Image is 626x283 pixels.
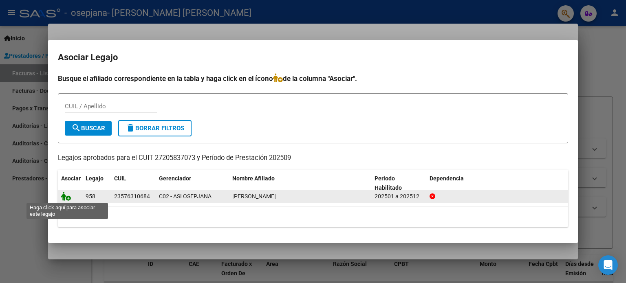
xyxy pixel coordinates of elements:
datatable-header-cell: Legajo [82,170,111,197]
span: Asociar [61,175,81,182]
div: 23576310684 [114,192,150,201]
span: Gerenciador [159,175,191,182]
span: Legajo [86,175,104,182]
h2: Asociar Legajo [58,50,568,65]
datatable-header-cell: Periodo Habilitado [371,170,426,197]
span: C02 - ASI OSEPJANA [159,193,212,200]
span: Dependencia [430,175,464,182]
datatable-header-cell: CUIL [111,170,156,197]
datatable-header-cell: Nombre Afiliado [229,170,371,197]
span: Periodo Habilitado [375,175,402,191]
button: Borrar Filtros [118,120,192,136]
div: Open Intercom Messenger [598,255,618,275]
datatable-header-cell: Asociar [58,170,82,197]
mat-icon: delete [126,123,135,133]
span: Borrar Filtros [126,125,184,132]
span: CUIL [114,175,126,182]
span: Buscar [71,125,105,132]
p: Legajos aprobados para el CUIT 27205837073 y Período de Prestación 202509 [58,153,568,163]
span: 958 [86,193,95,200]
button: Buscar [65,121,112,136]
datatable-header-cell: Gerenciador [156,170,229,197]
h4: Busque el afiliado correspondiente en la tabla y haga click en el ícono de la columna "Asociar". [58,73,568,84]
mat-icon: search [71,123,81,133]
span: Nombre Afiliado [232,175,275,182]
datatable-header-cell: Dependencia [426,170,569,197]
span: QUIÑONES AMBAR AINHARA [232,193,276,200]
div: 202501 a 202512 [375,192,423,201]
div: 1 registros [58,206,568,227]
